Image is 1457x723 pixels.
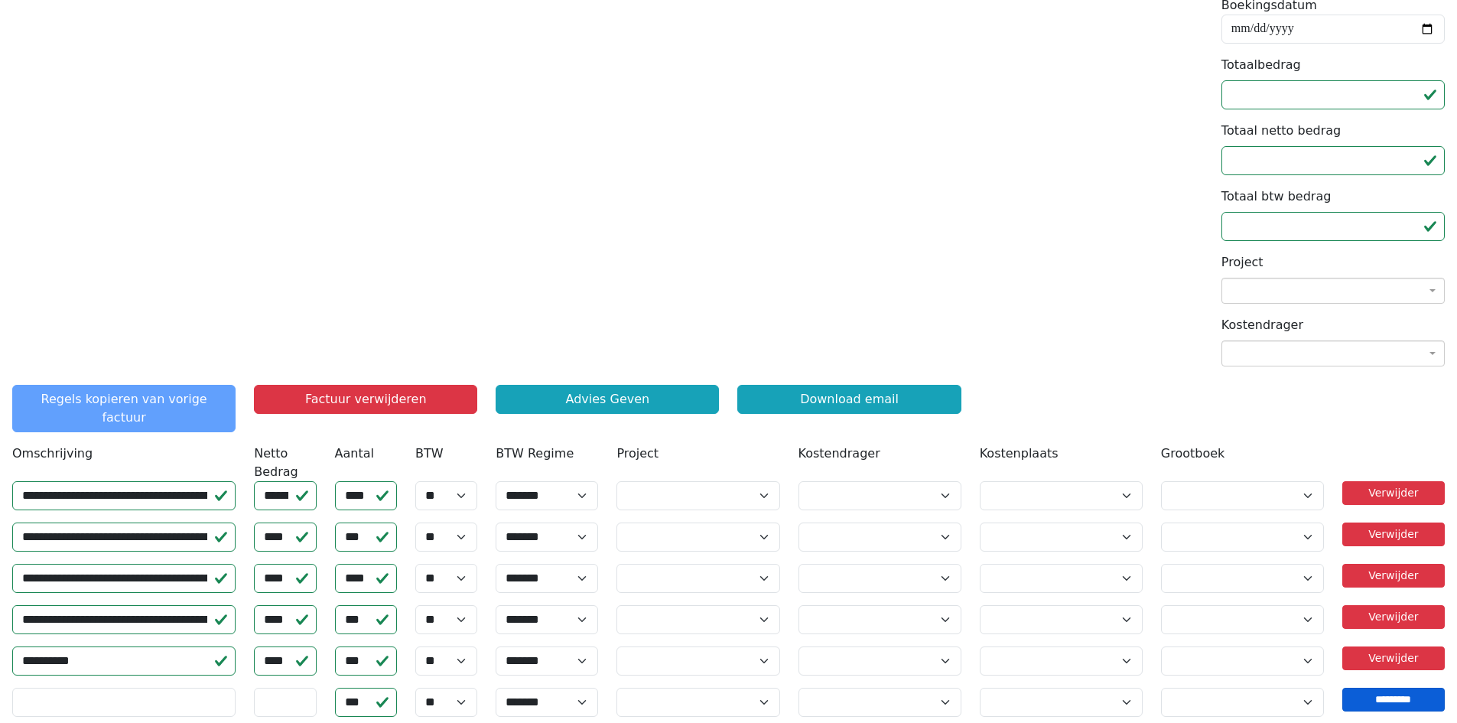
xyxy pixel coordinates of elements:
button: Factuur verwijderen [254,385,477,414]
a: Verwijder [1342,605,1445,629]
label: Omschrijving [12,445,93,463]
a: Verwijder [1342,564,1445,588]
label: Kostenplaats [980,445,1059,463]
label: Project [1221,253,1263,272]
label: Aantal [335,445,374,463]
a: Download email [737,385,961,414]
label: Netto Bedrag [254,445,316,481]
label: Totaalbedrag [1221,56,1301,74]
a: Advies Geven [496,385,719,414]
label: Kostendrager [798,445,880,463]
label: Totaal netto bedrag [1221,122,1341,140]
a: Verwijder [1342,646,1445,670]
label: BTW Regime [496,445,574,463]
a: Verwijder [1342,523,1445,546]
a: Verwijder [1342,481,1445,505]
label: Kostendrager [1221,316,1303,334]
label: BTW [415,445,444,463]
label: Totaal btw bedrag [1221,187,1332,206]
label: Project [616,445,659,463]
label: Grootboek [1161,445,1225,463]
